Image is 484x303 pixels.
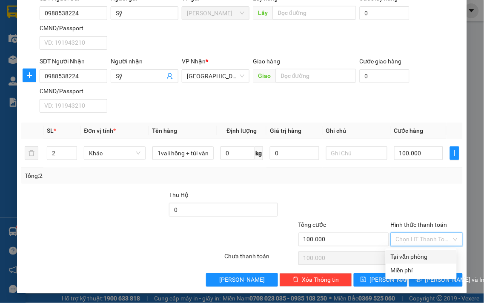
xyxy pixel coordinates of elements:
div: Tại văn phòng [391,252,452,262]
input: 0 [270,146,319,160]
button: [PERSON_NAME] [206,273,278,287]
button: printer[PERSON_NAME] và In [409,273,463,287]
span: Lấy [253,6,272,20]
span: Nhận: [81,7,102,16]
input: Ghi Chú [326,146,387,160]
div: Người nhận [111,57,178,66]
span: kg [255,146,263,160]
span: Xóa Thông tin [302,275,339,285]
th: Ghi chú [323,123,391,139]
input: Dọc đường [275,69,356,83]
span: Đơn vị tính [84,127,116,134]
div: CMND/Passport [40,86,107,96]
input: Cước lấy hàng [360,6,410,20]
div: 0335394412 [81,37,168,49]
div: Miễn phí [391,266,452,275]
div: Phong [7,26,75,37]
span: Giá trị hàng [270,127,301,134]
span: [PERSON_NAME] [370,275,415,285]
div: [PERSON_NAME] [7,7,75,26]
div: Tổng: 2 [25,171,188,180]
span: user-add [166,73,173,80]
span: delete [293,277,299,283]
button: deleteXóa Thông tin [280,273,352,287]
span: Giao [253,69,275,83]
div: SĐT Người Nhận [40,57,107,66]
label: Hình thức thanh toán [391,221,447,228]
button: plus [450,146,459,160]
span: Cước hàng [394,127,424,134]
span: Gửi: [7,7,20,16]
span: save [361,277,367,283]
span: Tên hàng [152,127,178,134]
span: Định lượng [227,127,257,134]
input: Dọc đường [272,6,356,20]
label: Cước giao hàng [360,58,402,65]
input: VD: Bàn, Ghế [152,146,214,160]
div: [PERSON_NAME] [81,26,168,37]
span: printer [416,277,422,283]
span: Đà Lạt [187,70,244,83]
div: 30.000 [6,54,77,64]
span: SL [47,127,54,134]
span: Khác [89,147,140,160]
span: plus [23,72,36,79]
span: plus [450,150,459,157]
span: Thu Hộ [169,192,189,198]
div: Chưa thanh toán [223,252,298,267]
button: delete [25,146,38,160]
button: save[PERSON_NAME] [354,273,407,287]
div: 0918404613 [7,37,75,49]
span: VP Nhận [182,58,206,65]
span: [PERSON_NAME] [219,275,265,285]
span: Phan Thiết [187,7,244,20]
span: Tổng cước [298,221,326,228]
div: CMND/Passport [40,23,107,33]
input: Cước giao hàng [360,69,410,83]
span: Giao hàng [253,58,280,65]
button: plus [23,69,36,82]
span: CƯỚC RỒI : [6,54,47,63]
div: [GEOGRAPHIC_DATA] [81,7,168,26]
